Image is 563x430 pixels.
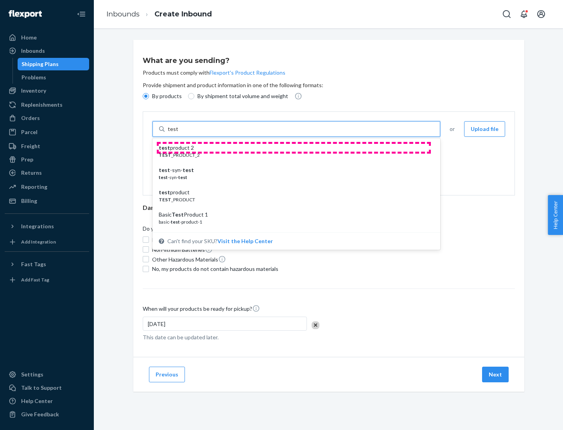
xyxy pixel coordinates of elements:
em: test [159,189,170,195]
p: Products must comply with [143,69,285,77]
em: test [183,167,194,173]
button: Open Search Box [499,6,515,22]
img: Flexport logo [9,10,42,18]
span: Do your products contain any of the following? [143,225,256,236]
a: Orders [5,112,89,124]
div: Talk to Support [21,384,62,392]
div: Freight [21,142,40,150]
div: Give Feedback [21,410,59,418]
span: When will your products be ready for pickup? [143,305,260,316]
a: Reporting [5,181,89,193]
a: Shipping Plans [18,58,90,70]
em: test [159,167,170,173]
div: Prep [21,156,33,163]
a: Add Integration [5,236,89,248]
span: No, my products do not contain hazardous materials [152,265,278,273]
span: Lithium Batteries [152,236,278,244]
a: Inbounds [5,45,89,57]
a: Talk to Support [5,382,89,394]
em: test [178,174,187,180]
div: Settings [21,371,43,378]
span: Can't find your SKU? [167,237,273,245]
span: Other Hazardous Materials [152,255,278,263]
div: Problems [22,73,46,81]
button: Open notifications [516,6,532,22]
a: Home [5,31,89,44]
button: Close Navigation [74,6,89,22]
div: basic- -product-1 [159,219,428,225]
a: Inbounds [106,10,140,18]
span: or [450,125,455,133]
div: Help Center [21,397,53,405]
input: Lithium Batteries [143,236,149,243]
div: product 2 [159,144,428,152]
a: Help Center [5,395,89,407]
button: Flexport's Product Regulations [210,69,285,77]
a: Returns [5,167,89,179]
input: Other Hazardous Materials [143,256,149,262]
a: Prep [5,153,89,166]
button: Give Feedback [5,408,89,421]
div: [DATE] [143,317,307,331]
button: testproduct 2TEST_PRODUCT_2test-syn-testtest-syn-testtestproductTEST_PRODUCTBasicTestProduct 1bas... [217,237,273,245]
div: Home [21,34,37,41]
div: Integrations [21,222,54,230]
a: Add Fast Tag [5,274,89,286]
div: Add Fast Tag [21,276,49,283]
div: Billing [21,197,37,205]
em: test [159,144,170,151]
div: Add Integration [21,238,56,245]
input: testproduct 2TEST_PRODUCT_2test-syn-testtest-syn-testtestproductTEST_PRODUCTBasicTestProduct 1bas... [168,125,178,133]
a: Replenishments [5,99,89,111]
div: -syn- [159,174,428,181]
em: Test [172,211,184,218]
div: Inventory [21,87,46,95]
span: Non-lithium Batteries [152,245,278,254]
em: TEST [159,152,171,158]
div: Orders [21,114,40,122]
h3: What are you sending? [143,56,230,66]
div: Dangerous Goods [143,203,515,212]
a: Settings [5,368,89,381]
button: Previous [149,367,185,382]
button: Integrations [5,220,89,233]
div: _PRODUCT_2 [159,152,428,158]
p: By shipment total volume and weight [197,92,288,100]
a: Problems [18,71,90,84]
a: Parcel [5,126,89,138]
p: By products [152,92,182,100]
a: Inventory [5,84,89,97]
div: Shipping Plans [22,60,59,68]
em: test [171,219,180,225]
input: No, my products do not contain hazardous materials [143,266,149,272]
em: test [159,174,168,180]
div: Fast Tags [21,260,46,268]
button: Next [482,367,509,382]
p: This date can be updated later. [143,333,324,341]
div: Inbounds [21,47,45,55]
div: Returns [21,169,42,177]
div: Replenishments [21,101,63,109]
div: Basic Product 1 [159,211,428,219]
button: Help Center [548,195,563,235]
div: _PRODUCT [159,196,428,203]
p: Provide shipment and product information in one of the following formats: [143,81,515,89]
button: Fast Tags [5,258,89,271]
div: -syn- [159,166,428,174]
a: Freight [5,140,89,152]
input: By shipment total volume and weight [188,93,194,99]
em: TEST [159,197,171,202]
a: Create Inbound [154,10,212,18]
button: Upload file [464,121,505,137]
div: Parcel [21,128,38,136]
div: product [159,188,428,196]
input: By products [143,93,149,99]
input: Non-lithium Batteries [143,246,149,253]
a: Billing [5,195,89,207]
div: Reporting [21,183,47,191]
button: Open account menu [533,6,549,22]
ol: breadcrumbs [100,3,218,26]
